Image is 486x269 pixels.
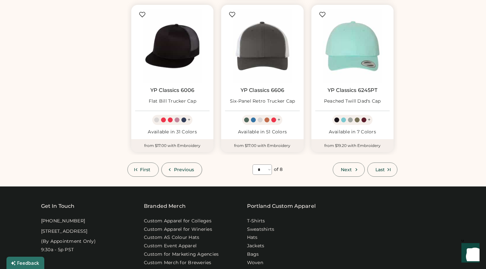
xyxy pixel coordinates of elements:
[247,234,258,241] a: Hats
[144,260,211,266] a: Custom Merch for Breweries
[41,228,88,235] div: [STREET_ADDRESS]
[324,98,381,105] div: Peached Twill Dad's Cap
[144,243,197,249] a: Custom Event Apparel
[135,9,210,83] img: YP Classics 6006 Flat Bill Trucker Cap
[247,260,263,266] a: Woven
[174,167,194,172] span: Previous
[247,202,316,210] a: Portland Custom Apparel
[144,251,219,258] a: Custom for Marketing Agencies
[188,116,190,123] div: +
[41,202,75,210] div: Get In Touch
[144,218,211,224] a: Custom Apparel for Colleges
[277,116,280,123] div: +
[127,163,159,177] button: First
[315,129,390,135] div: Available in 7 Colors
[150,87,194,94] a: YP Classics 6006
[140,167,151,172] span: First
[225,9,299,83] img: YP Classics 6606 Six-Panel Retro Trucker Cap
[149,98,196,105] div: Flat Bill Trucker Cap
[311,139,394,152] div: from $19.20 with Embroidery
[274,166,283,173] div: of 8
[247,218,265,224] a: T-Shirts
[41,247,74,253] div: 9:30a - 5p PST
[144,226,212,233] a: Custom Apparel for Wineries
[375,167,385,172] span: Last
[41,238,96,245] div: (By Appointment Only)
[247,226,275,233] a: Sweatshirts
[315,9,390,83] img: YP Classics 6245PT Peached Twill Dad's Cap
[41,218,85,224] div: [PHONE_NUMBER]
[161,163,202,177] button: Previous
[367,163,397,177] button: Last
[144,234,199,241] a: Custom AS Colour Hats
[221,139,303,152] div: from $17.00 with Embroidery
[455,240,483,268] iframe: Front Chat
[230,98,295,105] div: Six-Panel Retro Trucker Cap
[144,202,186,210] div: Branded Merch
[131,139,213,152] div: from $17.00 with Embroidery
[341,167,352,172] span: Next
[368,116,371,123] div: +
[225,129,299,135] div: Available in 51 Colors
[247,251,259,258] a: Bags
[135,129,210,135] div: Available in 31 Colors
[241,87,284,94] a: YP Classics 6606
[333,163,364,177] button: Next
[247,243,265,249] a: Jackets
[328,87,377,94] a: YP Classics 6245PT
